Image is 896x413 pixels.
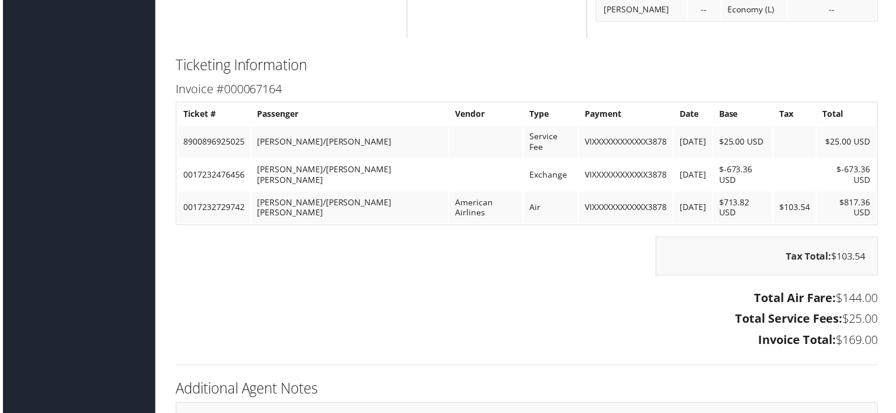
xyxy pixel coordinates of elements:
div: $103.54 [657,238,880,277]
td: American Airlines [449,193,523,225]
td: $25.00 USD [714,127,774,159]
td: $817.36 USD [819,193,878,225]
th: Payment [579,104,674,126]
h3: $25.00 [174,313,880,329]
th: Passenger [250,104,448,126]
td: $103.54 [775,193,818,225]
strong: Total Air Fare: [756,291,838,307]
td: VIXXXXXXXXXXXX3878 [579,127,674,159]
h2: Additional Agent Notes [174,381,880,401]
td: Service Fee [524,127,578,159]
th: Base [714,104,774,126]
strong: Tax Total: [788,251,834,264]
td: [PERSON_NAME]/[PERSON_NAME] [250,127,448,159]
td: [DATE] [675,127,713,159]
h3: Invoice #000067164 [174,81,880,98]
td: [DATE] [675,193,713,225]
td: VIXXXXXXXXXXXX3878 [579,160,674,192]
td: [PERSON_NAME]/[PERSON_NAME] [PERSON_NAME] [250,193,448,225]
h3: $169.00 [174,334,880,350]
th: Date [675,104,713,126]
td: Exchange [524,160,578,192]
div: -- [695,4,716,15]
td: [PERSON_NAME]/[PERSON_NAME] [PERSON_NAME] [250,160,448,192]
div: -- [796,4,872,15]
td: Air [524,193,578,225]
th: Tax [775,104,818,126]
td: $-673.36 USD [714,160,774,192]
td: $713.82 USD [714,193,774,225]
h3: $144.00 [174,291,880,308]
strong: Total Service Fees: [737,313,845,329]
td: 8900896925025 [176,127,249,159]
td: 0017232729742 [176,193,249,225]
td: VIXXXXXXXXXXXX3878 [579,193,674,225]
td: 0017232476456 [176,160,249,192]
strong: Invoice Total: [760,334,838,350]
th: Type [524,104,578,126]
td: $25.00 USD [819,127,878,159]
th: Total [819,104,878,126]
td: [DATE] [675,160,713,192]
th: Vendor [449,104,523,126]
th: Ticket # [176,104,249,126]
td: $-673.36 USD [819,160,878,192]
h2: Ticketing Information [174,55,880,76]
